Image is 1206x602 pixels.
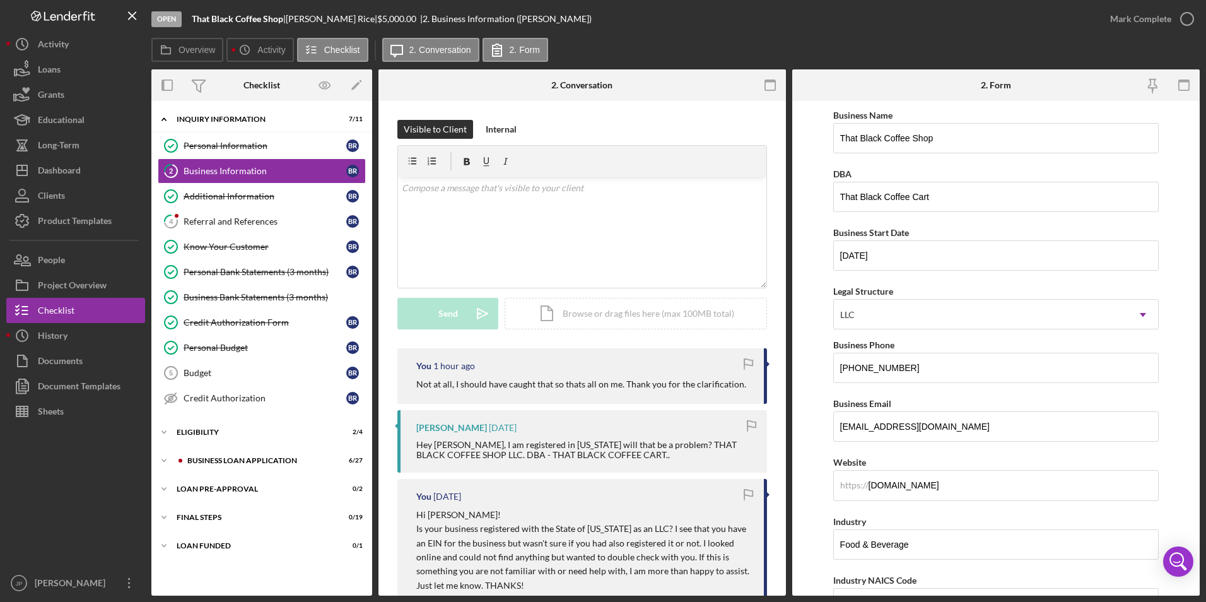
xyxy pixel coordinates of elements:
button: Checklist [6,298,145,323]
button: 2. Conversation [382,38,479,62]
p: Is your business registered with the State of [US_STATE] as an LLC? I see that you have an EIN fo... [416,522,751,593]
label: DBA [833,168,852,179]
div: Sheets [38,399,64,427]
text: JP [15,580,22,587]
div: B R [346,341,359,354]
div: Loans [38,57,61,85]
button: JP[PERSON_NAME] [6,570,145,596]
div: History [38,323,67,351]
p: Hi [PERSON_NAME]! [416,508,751,522]
div: LOAN PRE-APPROVAL [177,485,331,493]
div: Activity [38,32,69,60]
div: Long-Term [38,133,79,161]
time: 2025-08-06 21:53 [433,492,461,502]
a: Personal Bank Statements (3 months)BR [158,259,366,285]
tspan: 2 [169,167,173,175]
a: 5BudgetBR [158,360,366,386]
button: Overview [151,38,223,62]
div: Visible to Client [404,120,467,139]
div: | 2. Business Information ([PERSON_NAME]) [420,14,592,24]
div: Credit Authorization Form [184,317,346,328]
div: B R [346,367,359,379]
div: https:// [840,480,869,490]
a: Dashboard [6,158,145,183]
label: Business Start Date [833,227,909,238]
div: [PERSON_NAME] [416,423,487,433]
button: Internal [479,120,523,139]
div: Product Templates [38,208,112,237]
tspan: 5 [169,369,173,377]
a: Product Templates [6,208,145,233]
time: 2025-08-07 18:02 [489,423,517,433]
div: Checklist [243,80,280,90]
a: History [6,323,145,348]
button: Educational [6,107,145,133]
a: Additional InformationBR [158,184,366,209]
button: Grants [6,82,145,107]
div: People [38,247,65,276]
div: [PERSON_NAME] Rice | [286,14,377,24]
button: Sheets [6,399,145,424]
label: Business Phone [833,339,894,350]
div: 2. Form [981,80,1011,90]
div: 0 / 2 [340,485,363,493]
div: Hey [PERSON_NAME], I am registered in [US_STATE] will that be a problem? THAT BLACK COFFEE SHOP L... [416,440,754,460]
div: Referral and References [184,216,346,227]
div: Know Your Customer [184,242,346,252]
label: Business Email [833,398,891,409]
button: Clients [6,183,145,208]
label: Website [833,457,866,468]
button: Loans [6,57,145,82]
div: You [416,492,431,502]
a: Business Bank Statements (3 months) [158,285,366,310]
label: Industry [833,516,866,527]
label: Industry NAICS Code [833,575,916,586]
a: Credit AuthorizationBR [158,386,366,411]
tspan: 4 [169,217,173,225]
div: 0 / 19 [340,514,363,521]
label: 2. Form [510,45,540,55]
button: Checklist [297,38,368,62]
button: Activity [6,32,145,57]
div: You [416,361,431,371]
div: Grants [38,82,64,110]
div: Open Intercom Messenger [1163,546,1193,577]
div: 0 / 1 [340,542,363,550]
div: 7 / 11 [340,115,363,123]
a: Personal BudgetBR [158,335,366,360]
button: Mark Complete [1098,6,1200,32]
div: Additional Information [184,191,346,201]
div: B R [346,215,359,228]
div: Send [438,298,458,329]
div: Project Overview [38,273,107,301]
a: Documents [6,348,145,374]
b: That Black Coffee Shop [192,13,283,24]
div: ELIGIBILITY [177,428,331,436]
a: Personal InformationBR [158,133,366,158]
div: LOAN FUNDED [177,542,331,550]
label: 2. Conversation [409,45,471,55]
button: Long-Term [6,133,145,158]
div: Business Information [184,166,346,176]
div: Clients [38,183,65,211]
div: B R [346,139,359,152]
div: Educational [38,107,85,136]
div: Open [151,11,182,27]
a: People [6,247,145,273]
div: Documents [38,348,83,377]
div: LLC [840,310,855,320]
div: 2 / 4 [340,428,363,436]
div: B R [346,240,359,253]
div: Checklist [38,298,74,326]
time: 2025-08-11 16:27 [433,361,475,371]
a: Project Overview [6,273,145,298]
label: Overview [179,45,215,55]
div: FINAL STEPS [177,514,331,521]
div: Internal [486,120,517,139]
a: Document Templates [6,374,145,399]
